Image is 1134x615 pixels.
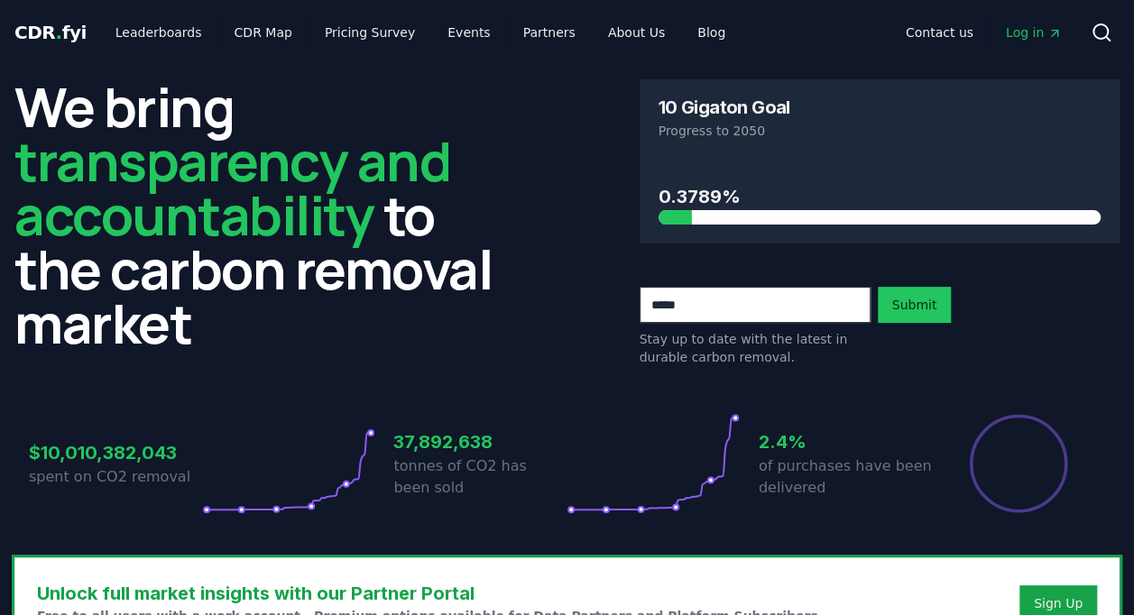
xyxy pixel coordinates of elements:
a: Sign Up [1034,594,1083,612]
p: spent on CO2 removal [29,466,202,488]
a: CDR.fyi [14,20,87,45]
a: Events [433,16,504,49]
a: CDR Map [220,16,307,49]
p: of purchases have been delivered [759,455,932,499]
span: . [56,22,62,43]
h3: 37,892,638 [393,428,567,455]
h3: Unlock full market insights with our Partner Portal [37,580,823,607]
span: transparency and accountability [14,124,450,252]
p: Stay up to date with the latest in durable carbon removal. [640,330,871,366]
h3: 0.3789% [659,183,1102,210]
a: Partners [509,16,590,49]
div: Percentage of sales delivered [968,413,1069,514]
h3: $10,010,382,043 [29,439,202,466]
a: Blog [683,16,740,49]
span: CDR fyi [14,22,87,43]
span: Log in [1006,23,1062,41]
a: Log in [991,16,1076,49]
nav: Main [101,16,740,49]
h3: 2.4% [759,428,932,455]
h3: 10 Gigaton Goal [659,98,790,116]
a: About Us [594,16,679,49]
p: tonnes of CO2 has been sold [393,455,567,499]
a: Contact us [891,16,988,49]
p: Progress to 2050 [659,122,1102,140]
h2: We bring to the carbon removal market [14,79,495,350]
a: Leaderboards [101,16,217,49]
nav: Main [891,16,1076,49]
button: Submit [878,287,952,323]
a: Pricing Survey [310,16,429,49]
